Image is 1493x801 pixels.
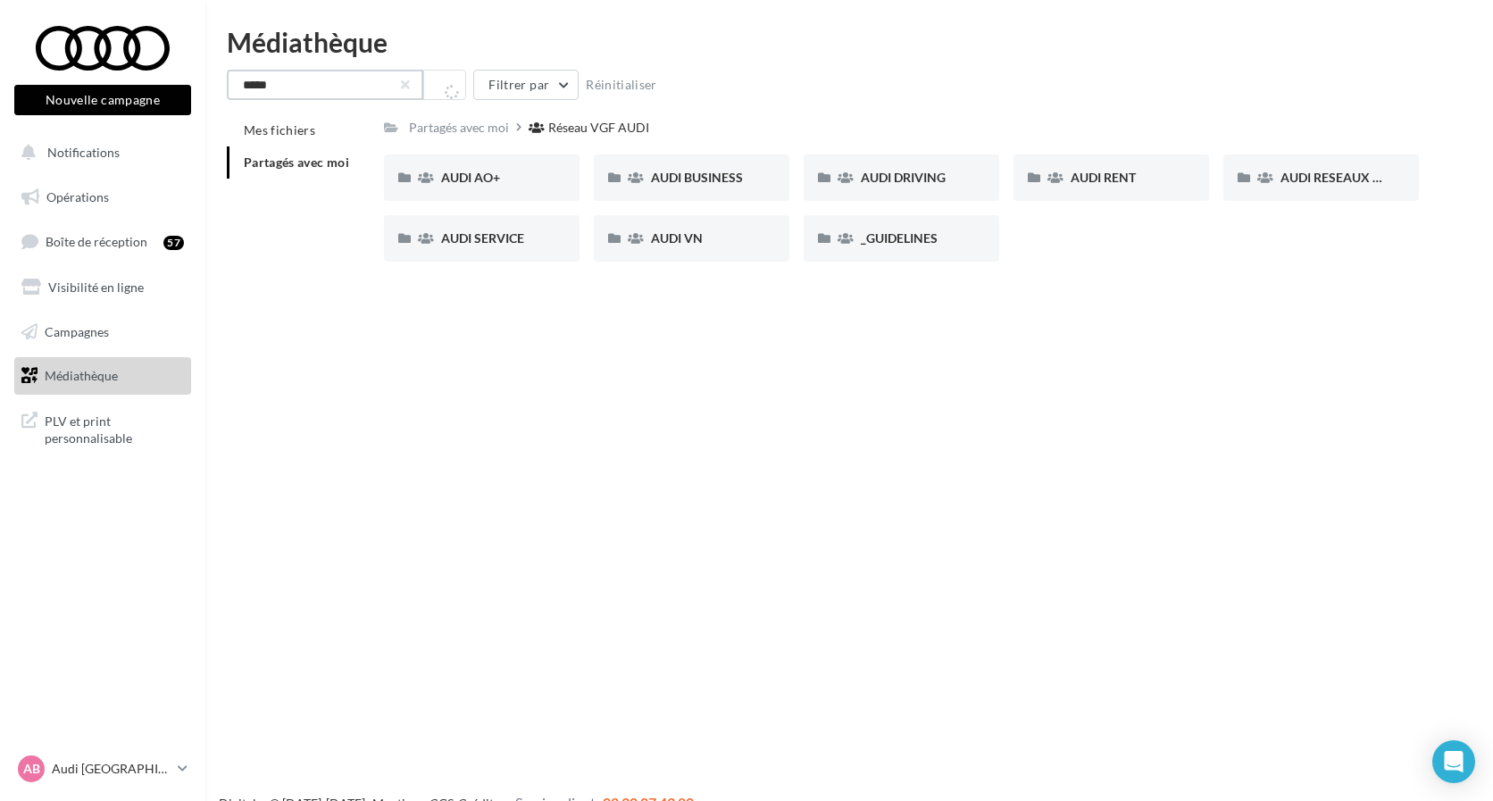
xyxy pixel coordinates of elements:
[441,230,524,246] span: AUDI SERVICE
[45,368,118,383] span: Médiathèque
[11,313,195,351] a: Campagnes
[23,760,40,778] span: AB
[651,170,743,185] span: AUDI BUSINESS
[244,154,349,170] span: Partagés avec moi
[11,269,195,306] a: Visibilité en ligne
[1071,170,1136,185] span: AUDI RENT
[861,170,946,185] span: AUDI DRIVING
[14,752,191,786] a: AB Audi [GEOGRAPHIC_DATA]
[11,222,195,261] a: Boîte de réception57
[579,74,664,96] button: Réinitialiser
[1280,170,1428,185] span: AUDI RESEAUX SOCIAUX
[441,170,500,185] span: AUDI AO+
[548,119,649,137] div: Réseau VGF AUDI
[1432,740,1475,783] div: Open Intercom Messenger
[46,234,147,249] span: Boîte de réception
[14,85,191,115] button: Nouvelle campagne
[11,402,195,455] a: PLV et print personnalisable
[45,409,184,447] span: PLV et print personnalisable
[45,323,109,338] span: Campagnes
[473,70,579,100] button: Filtrer par
[11,179,195,216] a: Opérations
[163,236,184,250] div: 57
[47,145,120,160] span: Notifications
[861,230,938,246] span: _GUIDELINES
[46,189,109,204] span: Opérations
[409,119,509,137] div: Partagés avec moi
[48,280,144,295] span: Visibilité en ligne
[651,230,703,246] span: AUDI VN
[11,134,188,171] button: Notifications
[11,357,195,395] a: Médiathèque
[227,29,1472,55] div: Médiathèque
[52,760,171,778] p: Audi [GEOGRAPHIC_DATA]
[244,122,315,138] span: Mes fichiers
